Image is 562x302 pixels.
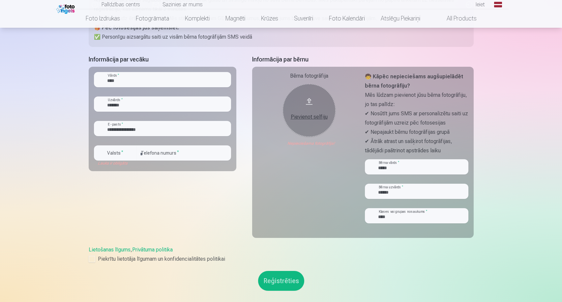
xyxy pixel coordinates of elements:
[104,150,126,156] label: Valsts
[365,109,468,128] p: ✔ Nosūtīt jums SMS ar personalizētu saiti uz fotogrāfijām uzreiz pēc fotosesijas
[56,3,76,14] img: /fa1
[257,72,361,80] div: Bērna fotogrāfija
[365,91,468,109] p: Mēs lūdzam pievienot jūsu bērna fotogrāfiju, jo tas palīdz:
[258,271,304,291] button: Reģistrēties
[365,128,468,137] p: ✔ Nepajaukt bērnu fotogrāfijas grupā
[94,32,468,42] p: ✅ Personīgu aizsargātu saiti uz visām bērna fotogrāfijām SMS veidā
[94,161,137,166] div: Lauks ir obligāts
[89,255,474,263] label: Piekrītu lietotāja līgumam un konfidencialitātes politikai
[257,141,361,146] div: Nepieciešama fotogrāfija!
[253,9,286,28] a: Krūzes
[94,145,137,161] button: Valsts*
[373,9,428,28] a: Atslēgu piekariņi
[89,55,236,64] h5: Informācija par vecāku
[78,9,128,28] a: Foto izdrukas
[132,246,173,253] a: Privātuma politika
[365,137,468,155] p: ✔ Ātrāk atrast un sašķirot fotogrāfijas, tādējādi paātrinot apstrādes laiku
[128,9,177,28] a: Fotogrāmata
[321,9,373,28] a: Foto kalendāri
[289,113,329,121] div: Pievienot selfiju
[89,246,131,253] a: Lietošanas līgums
[89,246,474,263] div: ,
[177,9,218,28] a: Komplekti
[365,73,463,89] strong: 🧒 Kāpēc nepieciešams augšupielādēt bērna fotogrāfiju?
[286,9,321,28] a: Suvenīri
[428,9,485,28] a: All products
[283,84,336,137] button: Pievienot selfiju
[252,55,474,64] h5: Informācija par bērnu
[218,9,253,28] a: Magnēti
